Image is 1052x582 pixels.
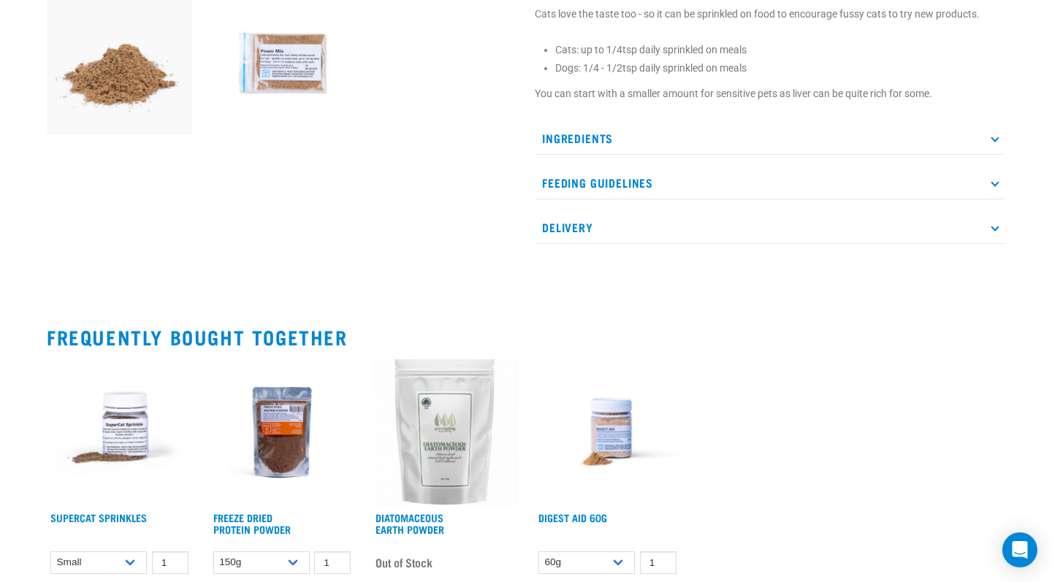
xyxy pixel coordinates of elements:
[640,551,676,574] input: 1
[555,42,1005,58] li: Cats: up to 1/4tsp daily sprinkled on meals
[535,7,1005,22] p: Cats love the taste too - so it can be sprinkled on food to encourage fussy cats to try new produ...
[314,551,351,574] input: 1
[47,326,1005,348] h2: Frequently bought together
[152,551,188,574] input: 1
[535,359,680,505] img: Raw Essentials Digest Aid Pet Supplement
[1002,532,1037,567] div: Open Intercom Messenger
[50,515,147,520] a: Supercat Sprinkles
[47,359,192,505] img: Plastic Container of SuperCat Sprinkles With Product Shown Outside Of The Bottle
[535,86,1005,102] p: You can start with a smaller amount for sensitive pets as liver can be quite rich for some.
[213,515,291,532] a: Freeze Dried Protein Powder
[535,166,1005,199] p: Feeding Guidelines
[535,211,1005,244] p: Delivery
[376,515,444,532] a: Diatomaceous Earth Powder
[535,122,1005,155] p: Ingredients
[555,61,1005,76] li: Dogs: 1/4 - 1/2tsp daily sprinkled on meals
[538,515,607,520] a: Digest Aid 60g
[376,551,432,573] span: Out of Stock
[372,359,517,505] img: Diatomaceous earth
[210,359,355,505] img: FD Protein Powder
